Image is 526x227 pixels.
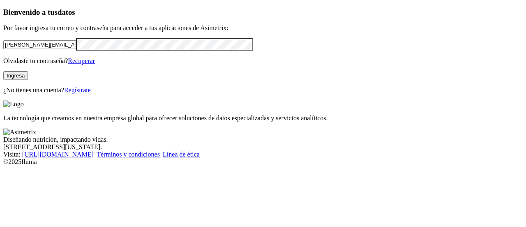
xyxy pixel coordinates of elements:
img: Asimetrix [3,129,36,136]
div: [STREET_ADDRESS][US_STATE]. [3,143,523,151]
div: © 2025 Iluma [3,158,523,166]
p: La tecnología que creamos en nuestra empresa global para ofrecer soluciones de datos especializad... [3,115,523,122]
h3: Bienvenido a tus [3,8,523,17]
a: [URL][DOMAIN_NAME] [22,151,94,158]
button: Ingresa [3,71,28,80]
input: Tu correo [3,40,76,49]
a: Línea de ética [163,151,200,158]
p: ¿No tienes una cuenta? [3,87,523,94]
p: Olvidaste tu contraseña? [3,57,523,65]
a: Regístrate [64,87,91,94]
div: Visita : | | [3,151,523,158]
p: Por favor ingresa tu correo y contraseña para acceder a tus aplicaciones de Asimetrix: [3,24,523,32]
span: datos [58,8,75,16]
a: Términos y condiciones [97,151,160,158]
div: Diseñando nutrición, impactando vidas. [3,136,523,143]
img: Logo [3,101,24,108]
a: Recuperar [68,57,95,64]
